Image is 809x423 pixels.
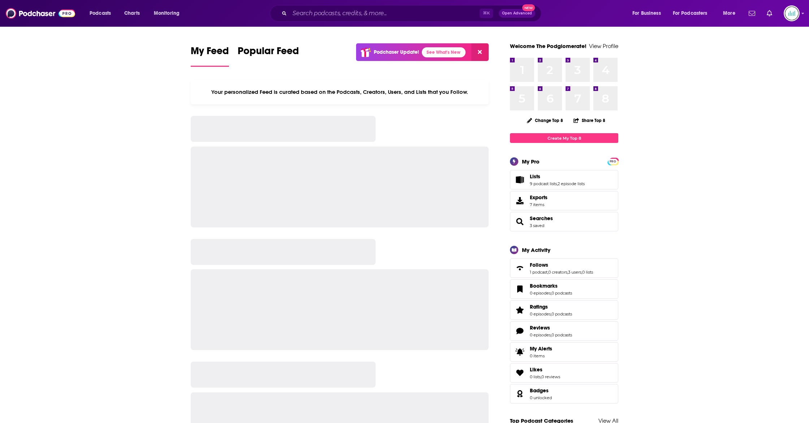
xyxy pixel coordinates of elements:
span: Popular Feed [238,45,299,61]
a: My Feed [191,45,229,67]
button: Open AdvancedNew [499,9,535,18]
input: Search podcasts, credits, & more... [290,8,480,19]
a: Likes [512,368,527,378]
span: For Podcasters [673,8,708,18]
span: , [551,291,551,296]
button: Change Top 8 [523,116,567,125]
button: open menu [627,8,670,19]
span: Charts [124,8,140,18]
a: 0 episodes [530,332,551,337]
a: 0 episodes [530,311,551,317]
button: open menu [668,8,718,19]
span: For Business [632,8,661,18]
a: 3 saved [530,223,544,228]
a: Exports [510,191,618,210]
div: My Pro [522,158,540,165]
span: , [551,311,551,317]
a: Welcome The Podglomerate! [510,43,587,49]
button: Share Top 8 [573,113,606,127]
span: Bookmarks [510,279,618,299]
a: Follows [512,263,527,273]
span: Exports [530,194,548,201]
span: Podcasts [90,8,111,18]
a: PRO [609,158,617,164]
span: My Alerts [530,345,552,352]
span: 7 items [530,202,548,207]
span: New [522,4,535,11]
img: Podchaser - Follow, Share and Rate Podcasts [6,6,75,20]
a: Ratings [530,304,572,310]
a: 0 reviews [541,374,560,379]
span: Likes [510,363,618,383]
a: 1 podcast [530,270,548,275]
a: 0 lists [582,270,593,275]
a: Bookmarks [530,283,572,289]
span: , [551,332,551,337]
a: 0 podcasts [551,332,572,337]
div: Your personalized Feed is curated based on the Podcasts, Creators, Users, and Lists that you Follow. [191,80,489,104]
span: Logged in as podglomerate [784,5,800,21]
span: Likes [530,366,542,373]
span: Exports [512,196,527,206]
span: Lists [510,170,618,189]
a: Show notifications dropdown [764,7,775,19]
span: Reviews [530,324,550,331]
a: Reviews [512,326,527,336]
a: 9 podcast lists [530,181,557,186]
span: Reviews [510,321,618,341]
span: My Feed [191,45,229,61]
span: Ratings [530,304,548,310]
a: Lists [512,175,527,185]
p: Podchaser Update! [374,49,419,55]
span: Follows [530,262,548,268]
span: Open Advanced [502,12,532,15]
a: Ratings [512,305,527,315]
a: View Profile [589,43,618,49]
span: Searches [510,212,618,231]
a: Show notifications dropdown [746,7,758,19]
span: , [567,270,568,275]
a: Searches [530,215,553,222]
a: Bookmarks [512,284,527,294]
a: My Alerts [510,342,618,362]
span: More [723,8,735,18]
a: 0 podcasts [551,291,572,296]
a: 0 lists [530,374,541,379]
div: My Activity [522,247,550,253]
span: Badges [530,387,549,394]
button: open menu [718,8,744,19]
span: Bookmarks [530,283,558,289]
span: Badges [510,384,618,404]
a: 0 podcasts [551,311,572,317]
span: My Alerts [512,347,527,357]
a: Searches [512,217,527,227]
span: , [557,181,558,186]
a: 3 users [568,270,581,275]
span: Ratings [510,300,618,320]
a: 2 episode lists [558,181,585,186]
button: Show profile menu [784,5,800,21]
a: See What's New [422,47,466,57]
span: Monitoring [154,8,179,18]
span: 0 items [530,353,552,358]
a: Likes [530,366,560,373]
div: Search podcasts, credits, & more... [277,5,548,22]
button: open menu [149,8,189,19]
span: Lists [530,173,540,180]
button: open menu [85,8,120,19]
a: Follows [530,262,593,268]
span: Follows [510,258,618,278]
a: Create My Top 8 [510,133,618,143]
a: 0 episodes [530,291,551,296]
img: User Profile [784,5,800,21]
a: Lists [530,173,585,180]
a: Popular Feed [238,45,299,67]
